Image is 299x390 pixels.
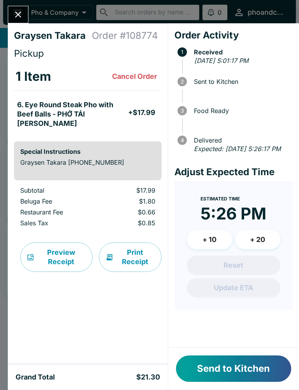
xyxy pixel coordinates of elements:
[180,137,184,143] text: 4
[181,78,184,85] text: 2
[16,373,55,382] h5: Grand Total
[16,69,51,84] h3: 1 Item
[20,208,93,216] p: Restaurant Fee
[174,30,293,41] h4: Order Activity
[99,242,162,272] button: Print Receipt
[20,158,155,166] p: Graysen Takara [PHONE_NUMBER]
[190,137,293,144] span: Delivered
[20,148,155,155] h6: Special Instructions
[136,373,160,382] h5: $21.30
[181,108,184,114] text: 3
[106,208,155,216] p: $0.66
[128,108,155,117] h5: + $17.99
[176,355,291,382] button: Send to Kitchen
[106,186,155,194] p: $17.99
[92,30,158,42] h4: Order # 108774
[187,230,232,249] button: + 10
[20,242,93,272] button: Preview Receipt
[174,166,293,178] h4: Adjust Expected Time
[14,48,44,59] span: Pickup
[109,69,160,84] button: Cancel Order
[190,49,293,56] span: Received
[17,100,128,128] h5: 6. Eye Round Steak Pho with Beef Balls - PHỞ TÁI [PERSON_NAME]
[106,197,155,205] p: $1.80
[190,107,293,114] span: Food Ready
[201,196,240,202] span: Estimated Time
[20,219,93,227] p: Sales Tax
[201,204,266,224] time: 5:26 PM
[190,78,293,85] span: Sent to Kitchen
[194,57,248,64] em: [DATE] 5:01:17 PM
[194,145,281,153] em: Expected: [DATE] 5:26:17 PM
[8,6,28,23] button: Close
[14,30,92,42] h4: Graysen Takara
[20,197,93,205] p: Beluga Fee
[14,63,162,135] table: orders table
[14,186,162,230] table: orders table
[20,186,93,194] p: Subtotal
[106,219,155,227] p: $0.85
[181,49,183,55] text: 1
[235,230,280,249] button: + 20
